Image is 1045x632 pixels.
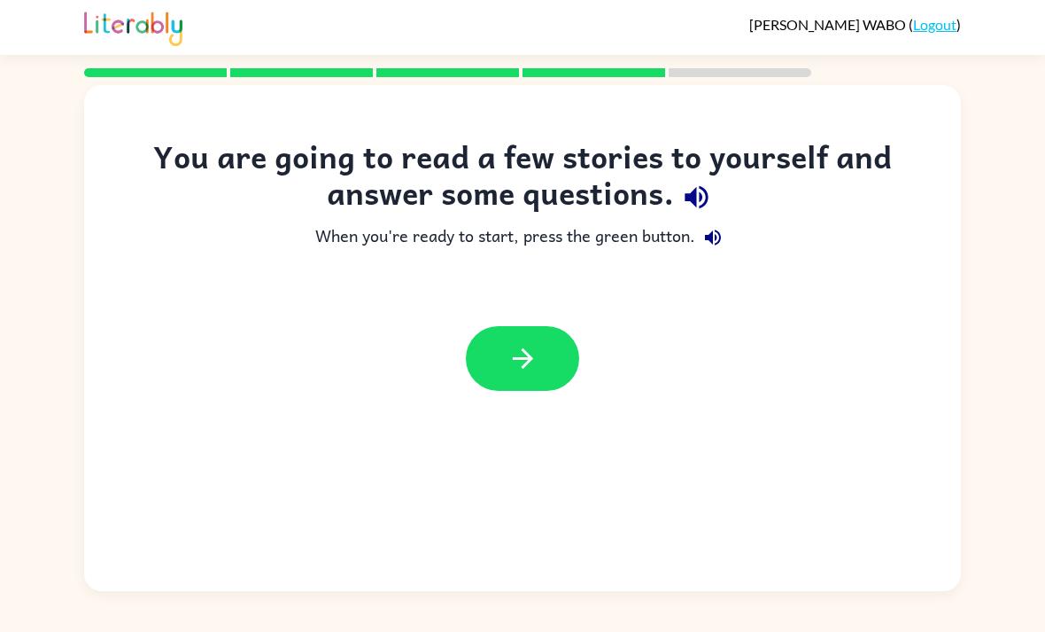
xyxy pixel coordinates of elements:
[749,16,909,33] span: [PERSON_NAME] WABO
[84,7,182,46] img: Literably
[749,16,961,33] div: ( )
[120,220,925,255] div: When you're ready to start, press the green button.
[120,138,925,220] div: You are going to read a few stories to yourself and answer some questions.
[913,16,956,33] a: Logout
